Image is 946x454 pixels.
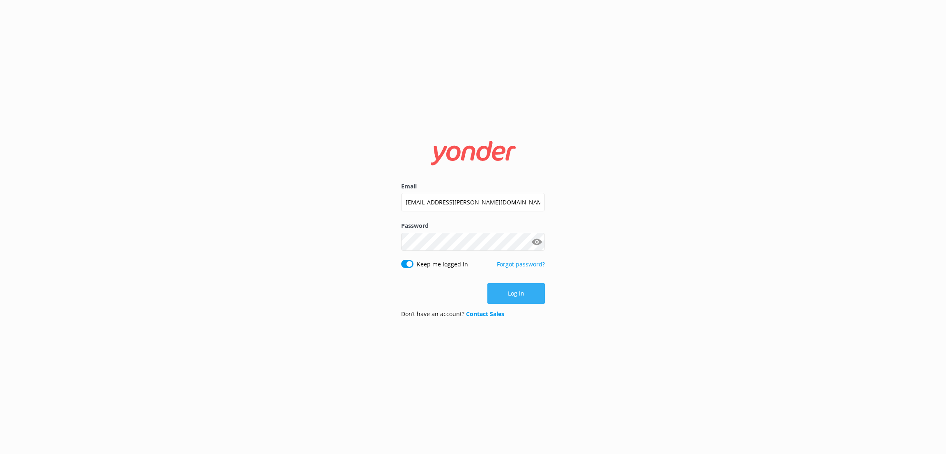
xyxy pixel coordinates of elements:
[528,234,545,250] button: Show password
[487,283,545,304] button: Log in
[466,310,504,318] a: Contact Sales
[401,193,545,211] input: user@emailaddress.com
[417,260,468,269] label: Keep me logged in
[401,310,504,319] p: Don’t have an account?
[497,260,545,268] a: Forgot password?
[401,182,545,191] label: Email
[401,221,545,230] label: Password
